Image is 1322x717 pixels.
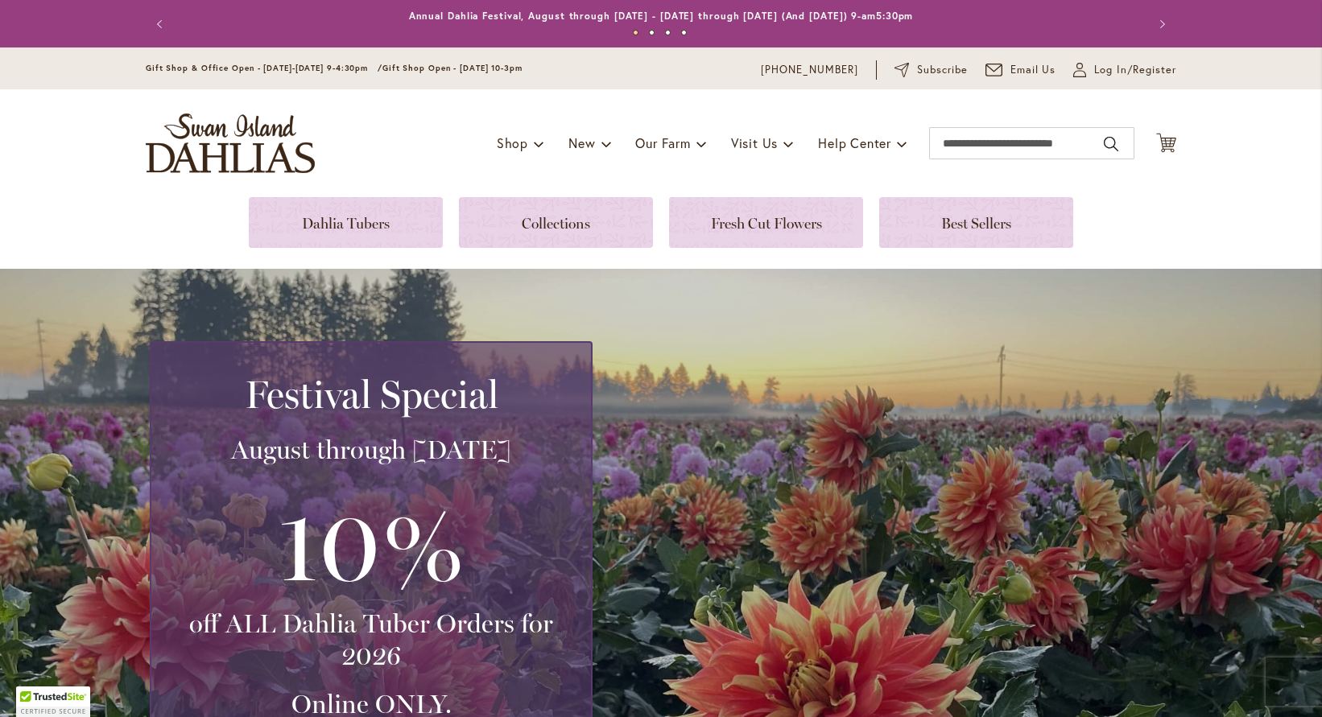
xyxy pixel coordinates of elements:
[497,134,528,151] span: Shop
[665,30,671,35] button: 3 of 4
[171,372,572,417] h2: Festival Special
[917,62,968,78] span: Subscribe
[146,63,382,73] span: Gift Shop & Office Open - [DATE]-[DATE] 9-4:30pm /
[409,10,914,22] a: Annual Dahlia Festival, August through [DATE] - [DATE] through [DATE] (And [DATE]) 9-am5:30pm
[146,113,315,173] a: store logo
[1144,8,1176,40] button: Next
[818,134,891,151] span: Help Center
[635,134,690,151] span: Our Farm
[894,62,968,78] a: Subscribe
[568,134,595,151] span: New
[731,134,778,151] span: Visit Us
[633,30,638,35] button: 1 of 4
[681,30,687,35] button: 4 of 4
[761,62,858,78] a: [PHONE_NUMBER]
[1010,62,1056,78] span: Email Us
[1094,62,1176,78] span: Log In/Register
[649,30,655,35] button: 2 of 4
[382,63,523,73] span: Gift Shop Open - [DATE] 10-3pm
[146,8,178,40] button: Previous
[171,608,572,672] h3: off ALL Dahlia Tuber Orders for 2026
[171,434,572,466] h3: August through [DATE]
[171,482,572,608] h3: 10%
[985,62,1056,78] a: Email Us
[1073,62,1176,78] a: Log In/Register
